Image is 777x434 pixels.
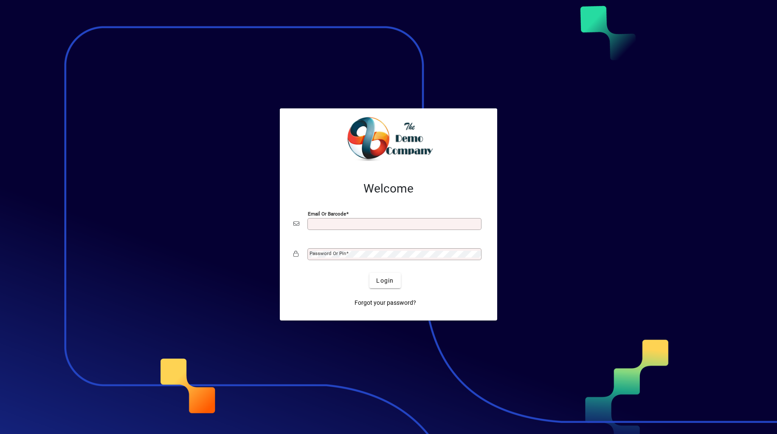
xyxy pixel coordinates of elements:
[293,182,484,196] h2: Welcome
[376,276,394,285] span: Login
[369,273,400,288] button: Login
[308,211,346,217] mat-label: Email or Barcode
[310,250,346,256] mat-label: Password or Pin
[355,298,416,307] span: Forgot your password?
[351,295,419,310] a: Forgot your password?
